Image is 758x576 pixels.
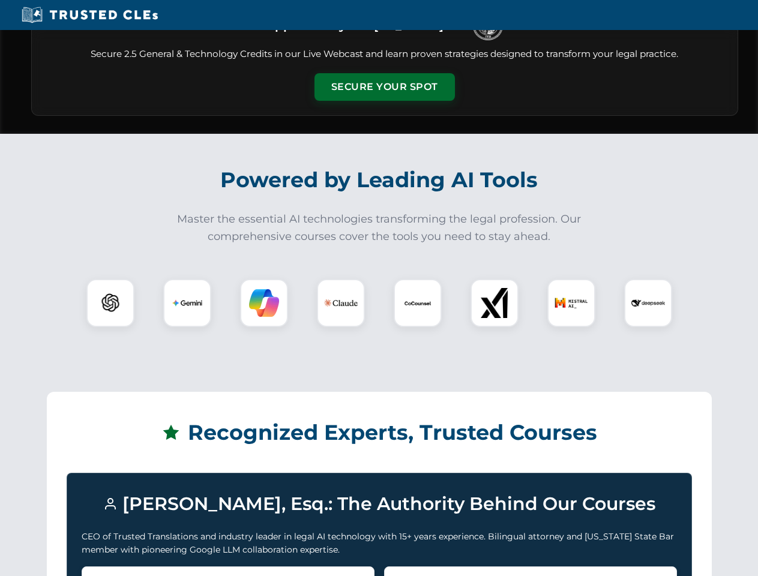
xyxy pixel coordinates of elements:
[163,279,211,327] div: Gemini
[18,6,161,24] img: Trusted CLEs
[67,412,692,454] h2: Recognized Experts, Trusted Courses
[631,286,665,320] img: DeepSeek Logo
[480,288,510,318] img: xAI Logo
[93,286,128,320] img: ChatGPT Logo
[555,286,588,320] img: Mistral AI Logo
[240,279,288,327] div: Copilot
[317,279,365,327] div: Claude
[394,279,442,327] div: CoCounsel
[86,279,134,327] div: ChatGPT
[471,279,519,327] div: xAI
[46,47,723,61] p: Secure 2.5 General & Technology Credits in our Live Webcast and learn proven strategies designed ...
[169,211,589,245] p: Master the essential AI technologies transforming the legal profession. Our comprehensive courses...
[547,279,595,327] div: Mistral AI
[403,288,433,318] img: CoCounsel Logo
[249,288,279,318] img: Copilot Logo
[82,488,677,520] h3: [PERSON_NAME], Esq.: The Authority Behind Our Courses
[314,73,455,101] button: Secure Your Spot
[324,286,358,320] img: Claude Logo
[172,288,202,318] img: Gemini Logo
[624,279,672,327] div: DeepSeek
[47,159,712,201] h2: Powered by Leading AI Tools
[82,530,677,557] p: CEO of Trusted Translations and industry leader in legal AI technology with 15+ years experience....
